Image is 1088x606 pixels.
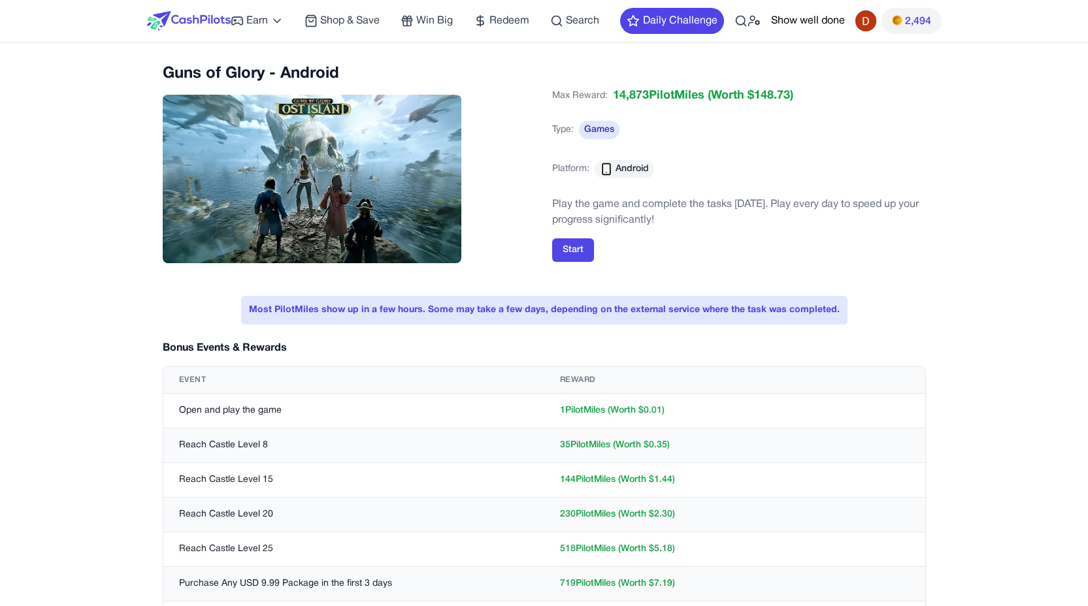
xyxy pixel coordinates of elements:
[882,8,942,34] button: PMs2,494
[704,87,793,105] span: (Worth $ 148.73 )
[163,63,536,84] h2: Guns of Glory - Android
[163,95,462,263] img: 02525b06-a758-404a-951d-ee6e13429620.webp
[305,13,380,29] a: Shop & Save
[544,498,925,532] td: 230 PilotMiles (Worth $ 2.30 )
[163,367,544,394] th: Event
[1044,562,1075,593] iframe: Intercom live chat
[163,567,544,601] td: Purchase Any USD 9.99 Package in the first 3 days
[163,428,544,463] td: Reach Castle Level 8
[163,463,544,498] td: Reach Castle Level 15
[241,296,848,325] div: Most PilotMiles show up in a few hours. Some may take a few days, depending on the external servi...
[544,394,925,428] td: 1 PilotMiles (Worth $ 0.01 )
[401,13,453,29] a: Win Big
[620,8,724,34] button: Daily Challenge
[147,11,231,31] img: CashPilots Logo
[552,197,926,228] p: Play the game and complete the tasks [DATE]. Play every day to speed up your progress significantly!
[544,463,925,498] td: 144 PilotMiles (Worth $ 1.44 )
[566,13,599,29] span: Search
[544,428,925,463] td: 35 PilotMiles (Worth $ 0.35 )
[163,340,287,356] h3: Bonus Events & Rewards
[552,163,589,176] span: Platform:
[552,123,574,136] span: Type:
[616,163,649,176] span: Android
[163,532,544,567] td: Reach Castle Level 25
[231,13,284,29] a: Earn
[550,13,599,29] a: Search
[771,13,845,29] button: Show well done
[416,13,453,29] span: Win Big
[613,87,704,105] span: 14,873 PilotMiles
[163,394,544,428] td: Open and play the game
[489,13,529,29] span: Redeem
[544,367,925,394] th: Reward
[552,87,608,105] span: Max Reward:
[474,13,529,29] a: Redeem
[892,15,902,25] img: PMs
[552,238,594,262] button: Start
[544,567,925,601] td: 719 PilotMiles (Worth $ 7.19 )
[544,532,925,567] td: 518 PilotMiles (Worth $ 5.18 )
[579,121,619,139] span: Games
[905,14,931,29] span: 2,494
[246,13,268,29] span: Earn
[163,498,544,532] td: Reach Castle Level 20
[320,13,380,29] span: Shop & Save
